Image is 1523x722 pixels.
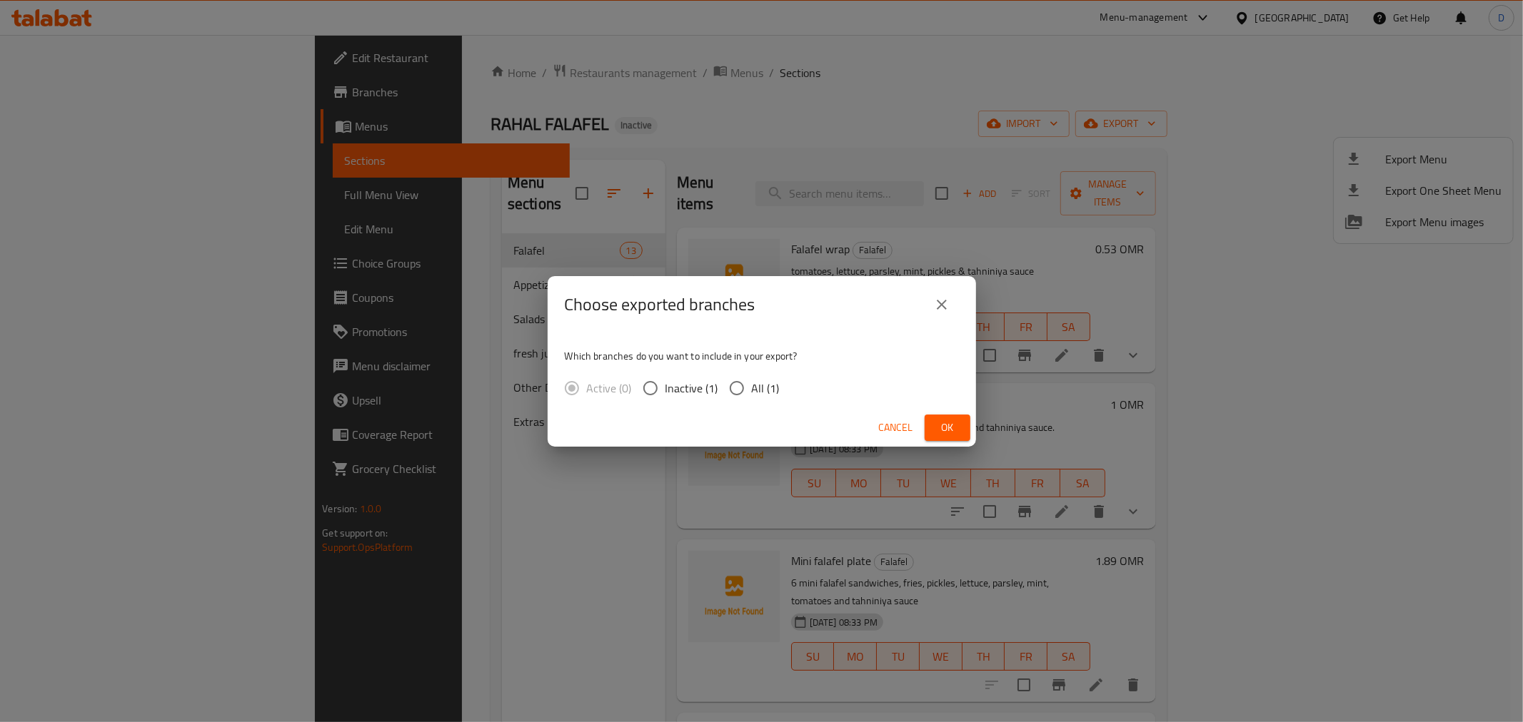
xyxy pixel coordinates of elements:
span: Active (0) [587,380,632,397]
span: Inactive (1) [665,380,718,397]
button: close [925,288,959,322]
button: Ok [925,415,970,441]
span: Cancel [879,419,913,437]
p: Which branches do you want to include in your export? [565,349,959,363]
button: Cancel [873,415,919,441]
span: All (1) [752,380,780,397]
span: Ok [936,419,959,437]
h2: Choose exported branches [565,293,755,316]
